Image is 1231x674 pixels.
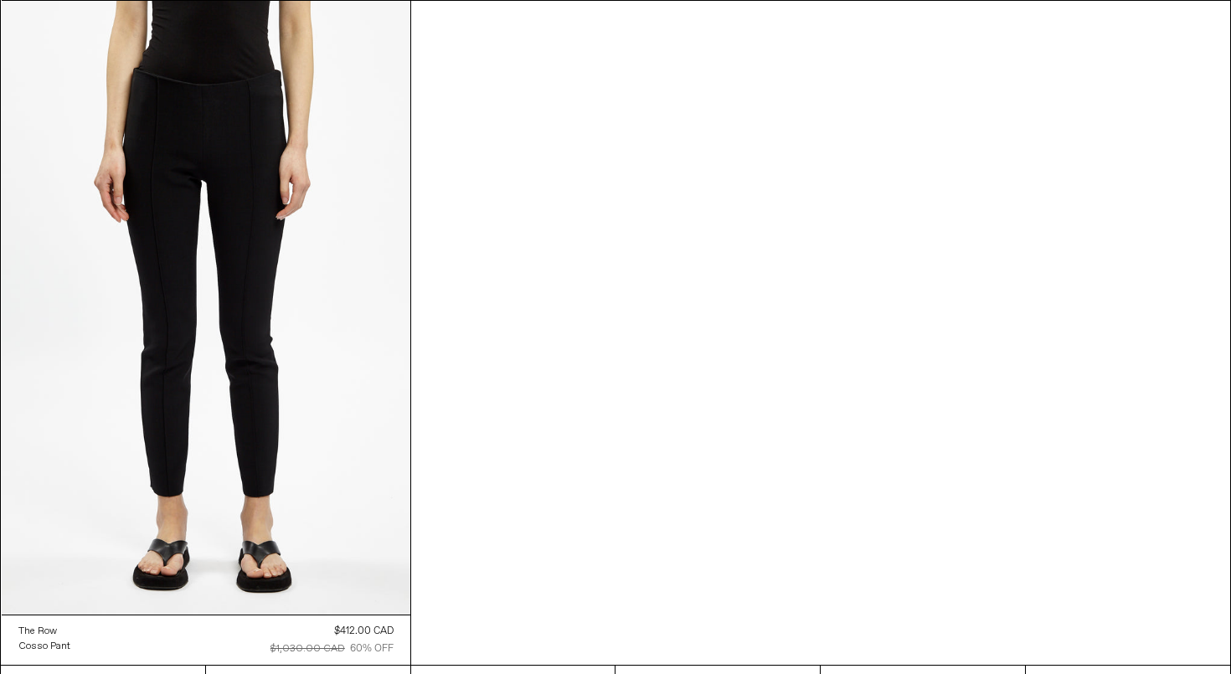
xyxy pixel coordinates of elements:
div: 60% OFF [350,641,394,656]
div: Cosso Pant [18,640,70,654]
div: $412.00 CAD [334,624,394,639]
div: The Row [18,625,57,639]
a: The Row [18,624,70,639]
div: $1,030.00 CAD [270,641,345,656]
img: The Row Cosso Pant [2,1,410,614]
a: Cosso Pant [18,639,70,654]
